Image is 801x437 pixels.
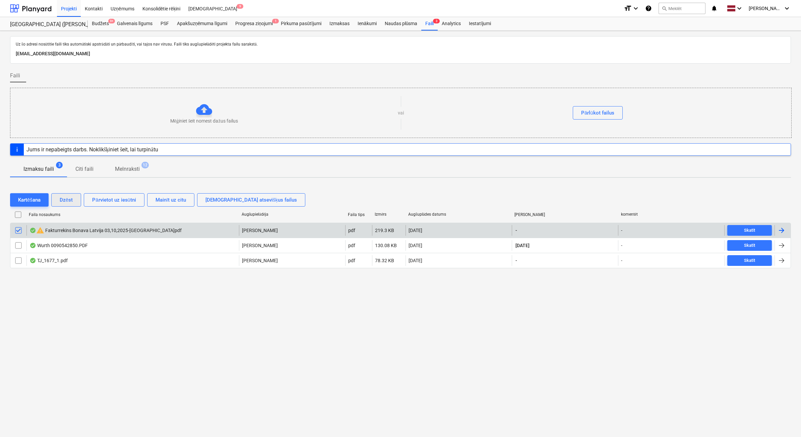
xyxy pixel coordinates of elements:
[744,242,755,249] div: Skatīt
[16,42,785,47] p: Uz šo adresi nosūtītie faili tiks automātiski apstrādāti un pārbaudīti, vai tajos nav vīrusu. Fai...
[645,4,652,12] i: Zināšanu pamats
[29,243,88,248] div: Wurth 0090542850.PDF
[325,17,354,30] a: Izmaksas
[88,17,113,30] a: Budžets9+
[29,226,182,234] div: Fakturrekins Bonava Latvija 03,10,2025-[GEOGRAPHIC_DATA]pdf
[205,196,297,204] div: [DEMOGRAPHIC_DATA] atsevišķus failus
[10,21,80,28] div: [GEOGRAPHIC_DATA] ([PERSON_NAME] - PRJ2002936 un PRJ2002937) 2601965
[10,88,792,138] div: Mēģiniet šeit nomest dažus failusvaiPārlūkot failus
[381,17,422,30] a: Naudas plūsma
[348,243,355,248] div: pdf
[375,228,394,233] div: 219.3 KB
[727,225,772,236] button: Skatīt
[744,257,755,265] div: Skatīt
[156,196,186,204] div: Mainīt uz citu
[632,4,640,12] i: keyboard_arrow_down
[659,3,705,14] button: Meklēt
[56,162,63,168] span: 3
[29,243,36,248] div: OCR pabeigts
[108,19,115,23] span: 9+
[10,193,49,207] button: Kartēšana
[272,19,279,23] span: 1
[711,4,718,12] i: notifications
[237,4,243,9] span: 9
[375,258,394,263] div: 78.32 KB
[115,165,140,173] p: Melnraksti
[767,405,801,437] iframe: Chat Widget
[783,4,791,12] i: keyboard_arrow_down
[515,257,518,264] span: -
[621,212,722,217] div: komentēt
[170,118,238,124] p: Mēģiniet šeit nomest dažus failus
[29,258,36,263] div: OCR pabeigts
[581,108,614,117] div: Pārlūkot failus
[92,196,136,204] div: Pārvietot uz iesūtni
[141,162,149,168] span: 12
[242,212,343,217] div: Augšupielādēja
[29,258,68,263] div: TJ_1677_1.pdf
[18,196,41,204] div: Kartēšana
[749,6,782,11] span: [PERSON_NAME]
[113,17,157,30] a: Galvenais līgums
[662,6,667,11] span: search
[348,212,369,217] div: Faila tips
[421,17,438,30] div: Faili
[465,17,495,30] a: Iestatījumi
[573,106,623,120] button: Pārlūkot failus
[624,4,632,12] i: format_size
[621,243,622,248] div: -
[10,72,20,80] span: Faili
[409,258,422,263] div: [DATE]
[75,165,94,173] p: Citi faili
[173,17,231,30] a: Apakšuzņēmuma līgumi
[84,193,144,207] button: Pārvietot uz iesūtni
[409,243,422,248] div: [DATE]
[277,17,325,30] a: Pirkuma pasūtījumi
[438,17,465,30] a: Analytics
[515,227,518,234] span: -
[735,4,743,12] i: keyboard_arrow_down
[421,17,438,30] a: Faili3
[621,258,622,263] div: -
[60,196,73,204] div: Dzēst
[348,258,355,263] div: pdf
[348,228,355,233] div: pdf
[36,226,44,234] span: warning
[514,212,615,217] div: [PERSON_NAME]
[727,255,772,266] button: Skatīt
[231,17,277,30] a: Progresa ziņojumi1
[375,212,403,217] div: Izmērs
[409,228,422,233] div: [DATE]
[231,17,277,30] div: Progresa ziņojumi
[23,165,54,173] p: Izmaksu faili
[398,110,404,116] p: vai
[197,193,305,207] button: [DEMOGRAPHIC_DATA] atsevišķus failus
[621,228,622,233] div: -
[51,193,81,207] button: Dzēst
[29,212,236,217] div: Faila nosaukums
[157,17,173,30] a: PSF
[242,242,278,249] p: [PERSON_NAME]
[727,240,772,251] button: Skatīt
[26,146,158,153] div: Jums ir nepabeigts darbs. Noklikšķiniet šeit, lai turpinātu
[744,227,755,234] div: Skatīt
[433,19,440,23] span: 3
[242,227,278,234] p: [PERSON_NAME]
[408,212,509,217] div: Augšuplādes datums
[515,242,530,249] span: [DATE]
[354,17,381,30] a: Ienākumi
[242,257,278,264] p: [PERSON_NAME]
[88,17,113,30] div: Budžets
[16,50,785,58] p: [EMAIL_ADDRESS][DOMAIN_NAME]
[147,193,194,207] button: Mainīt uz citu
